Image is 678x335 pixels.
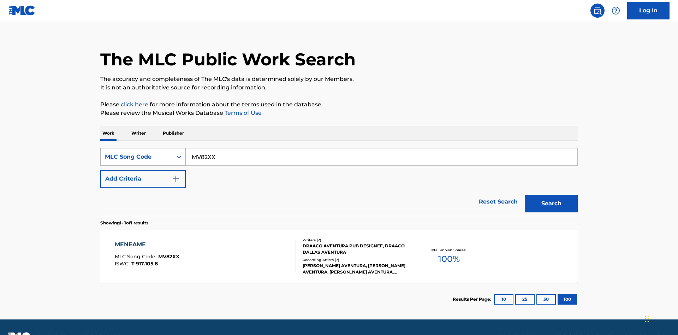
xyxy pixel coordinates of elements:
[627,2,670,19] a: Log In
[494,294,513,305] button: 10
[8,5,36,16] img: MLC Logo
[105,153,168,161] div: MLC Song Code
[100,148,578,216] form: Search Form
[430,247,468,253] p: Total Known Shares:
[453,296,493,302] p: Results Per Page:
[303,263,409,275] div: [PERSON_NAME] AVENTURA, [PERSON_NAME] AVENTURA, [PERSON_NAME] AVENTURA, [PERSON_NAME] AVENTURA, [...
[161,126,186,141] p: Publisher
[643,301,678,335] iframe: Chat Widget
[131,260,158,267] span: T-917.105.8
[158,253,179,260] span: MV82XX
[609,4,623,18] div: Help
[525,195,578,212] button: Search
[590,4,605,18] a: Public Search
[129,126,148,141] p: Writer
[115,260,131,267] span: ISWC :
[121,101,148,108] a: click here
[536,294,556,305] button: 50
[593,6,602,15] img: search
[100,230,578,283] a: MENEAMEMLC Song Code:MV82XXISWC:T-917.105.8Writers (2)DRAACO AVENTURA PUB DESIGNEE, DRAACO DALLAS...
[558,294,577,305] button: 100
[303,243,409,255] div: DRAACO AVENTURA PUB DESIGNEE, DRAACO DALLAS AVENTURA
[115,240,179,249] div: MENEAME
[100,75,578,83] p: The accuracy and completeness of The MLC's data is determined solely by our Members.
[100,49,356,70] h1: The MLC Public Work Search
[100,170,186,188] button: Add Criteria
[100,220,148,226] p: Showing 1 - 1 of 1 results
[100,126,117,141] p: Work
[612,6,620,15] img: help
[115,253,158,260] span: MLC Song Code :
[303,237,409,243] div: Writers ( 2 )
[475,194,521,210] a: Reset Search
[100,100,578,109] p: Please for more information about the terms used in the database.
[515,294,535,305] button: 25
[645,308,649,329] div: Drag
[303,257,409,263] div: Recording Artists ( 7 )
[100,83,578,92] p: It is not an authoritative source for recording information.
[223,110,262,116] a: Terms of Use
[438,253,460,265] span: 100 %
[100,109,578,117] p: Please review the Musical Works Database
[172,175,180,183] img: 9d2ae6d4665cec9f34b9.svg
